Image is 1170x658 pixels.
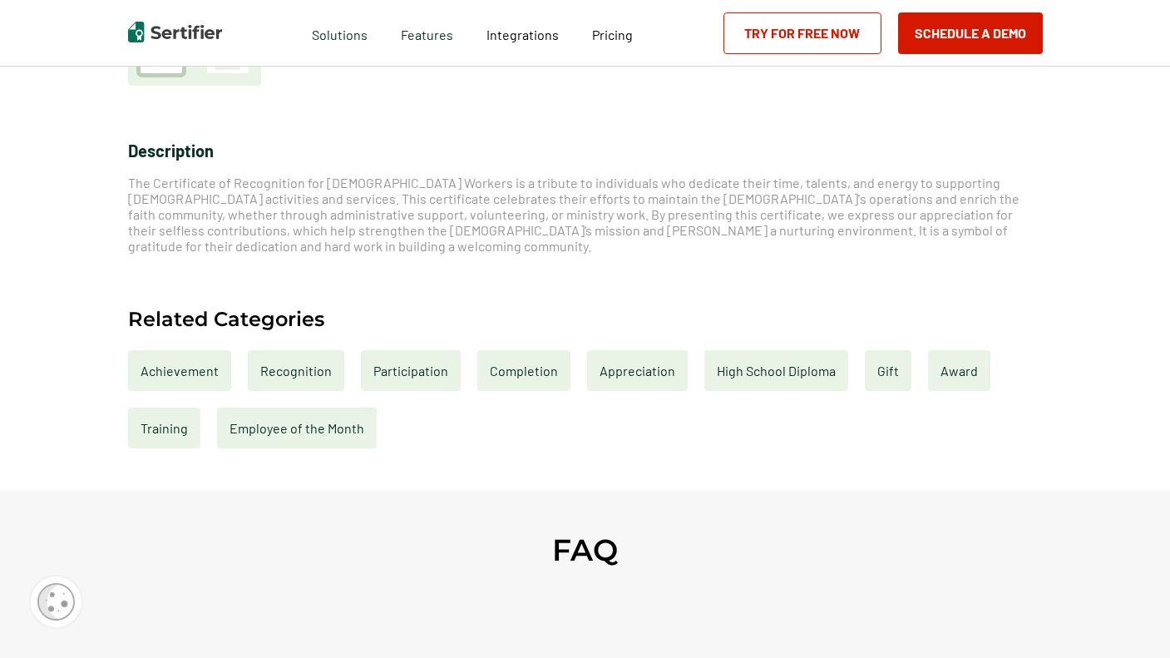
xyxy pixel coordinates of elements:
a: Gift [865,350,911,391]
span: Pricing [592,27,633,42]
a: Integrations [486,22,559,43]
img: Cookie Popup Icon [37,583,75,621]
span: The Certificate of Recognition for [DEMOGRAPHIC_DATA] Workers is a tribute to individuals who ded... [128,175,1019,254]
span: Solutions [312,22,368,43]
a: Try for Free Now [723,12,881,54]
a: Recognition [248,350,344,391]
a: Participation [361,350,461,391]
h2: Related Categories [128,309,324,329]
button: Schedule a Demo [898,12,1043,54]
a: Achievement [128,350,231,391]
a: High School Diploma [704,350,848,391]
span: Features [401,22,453,43]
img: Sertifier | Digital Credentialing Platform [128,22,222,42]
a: Training [128,408,200,448]
a: Completion [477,350,570,391]
a: Employee of the Month [217,408,377,448]
a: Award [928,350,990,391]
span: Description [128,141,214,161]
h2: FAQ [552,532,618,568]
a: Appreciation [587,350,688,391]
a: Pricing [592,22,633,43]
span: Integrations [486,27,559,42]
iframe: Chat Widget [1087,578,1170,658]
